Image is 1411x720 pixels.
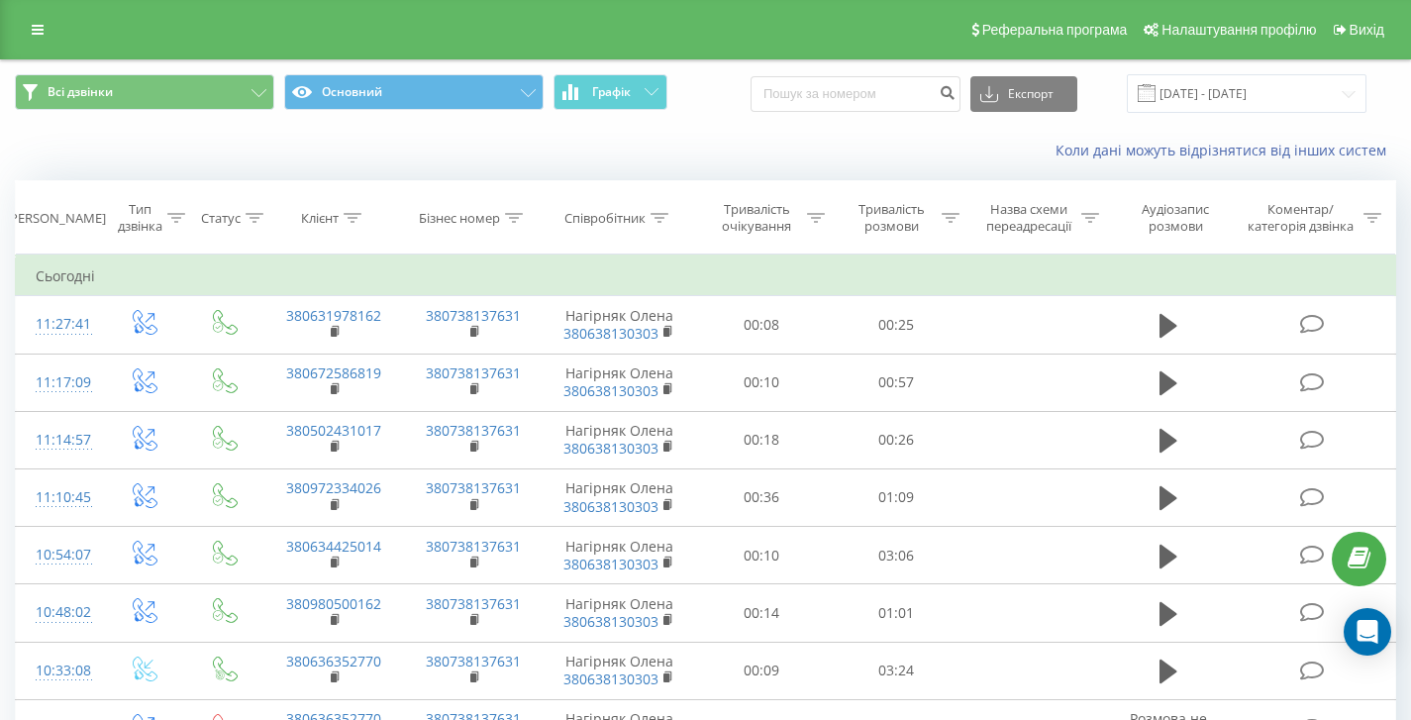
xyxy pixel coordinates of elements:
span: Налаштування профілю [1161,22,1316,38]
a: 380638130303 [563,381,658,400]
a: 380972334026 [286,478,381,497]
div: Назва схеми переадресації [982,201,1077,235]
a: 380638130303 [563,555,658,573]
div: 10:33:08 [36,652,82,690]
td: 00:25 [829,296,963,354]
td: Нагірняк Олена [544,584,694,642]
td: Нагірняк Олена [544,527,694,584]
a: 380638130303 [563,612,658,631]
a: 380738137631 [426,363,521,382]
td: 00:08 [694,296,829,354]
td: Нагірняк Олена [544,296,694,354]
a: 380738137631 [426,478,521,497]
div: Клієнт [301,210,339,227]
button: Графік [554,74,667,110]
div: 10:54:07 [36,536,82,574]
div: Тривалість розмови [848,201,937,235]
td: 01:09 [829,468,963,526]
a: 380634425014 [286,537,381,556]
button: Всі дзвінки [15,74,274,110]
td: Нагірняк Олена [544,354,694,411]
button: Експорт [970,76,1077,112]
a: 380672586819 [286,363,381,382]
input: Пошук за номером [751,76,960,112]
td: Нагірняк Олена [544,642,694,699]
td: Нагірняк Олена [544,411,694,468]
div: Статус [201,210,241,227]
div: Бізнес номер [419,210,500,227]
td: Сьогодні [16,257,1396,296]
td: 00:10 [694,354,829,411]
div: Коментар/категорія дзвінка [1243,201,1359,235]
a: 380502431017 [286,421,381,440]
a: 380738137631 [426,306,521,325]
a: 380738137631 [426,537,521,556]
a: 380638130303 [563,439,658,458]
div: Співробітник [564,210,646,227]
a: 380638130303 [563,669,658,688]
td: 00:09 [694,642,829,699]
td: 00:36 [694,468,829,526]
a: Коли дані можуть відрізнятися вiд інших систем [1056,141,1396,159]
td: 03:24 [829,642,963,699]
a: 380738137631 [426,421,521,440]
a: 380636352770 [286,652,381,670]
td: Нагірняк Олена [544,468,694,526]
span: Реферальна програма [982,22,1128,38]
div: Тривалість очікування [712,201,801,235]
div: Тип дзвінка [118,201,162,235]
td: 00:18 [694,411,829,468]
td: 00:26 [829,411,963,468]
td: 00:10 [694,527,829,584]
div: 11:10:45 [36,478,82,517]
a: 380638130303 [563,497,658,516]
div: 11:17:09 [36,363,82,402]
td: 01:01 [829,584,963,642]
button: Основний [284,74,544,110]
td: 00:14 [694,584,829,642]
div: Аудіозапис розмови [1122,201,1229,235]
td: 03:06 [829,527,963,584]
div: Open Intercom Messenger [1344,608,1391,656]
span: Графік [592,85,631,99]
a: 380631978162 [286,306,381,325]
a: 380738137631 [426,594,521,613]
div: 11:14:57 [36,421,82,460]
td: 00:57 [829,354,963,411]
span: Всі дзвінки [48,84,113,100]
a: 380980500162 [286,594,381,613]
div: 11:27:41 [36,305,82,344]
a: 380638130303 [563,324,658,343]
div: [PERSON_NAME] [6,210,106,227]
a: 380738137631 [426,652,521,670]
div: 10:48:02 [36,593,82,632]
span: Вихід [1350,22,1384,38]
